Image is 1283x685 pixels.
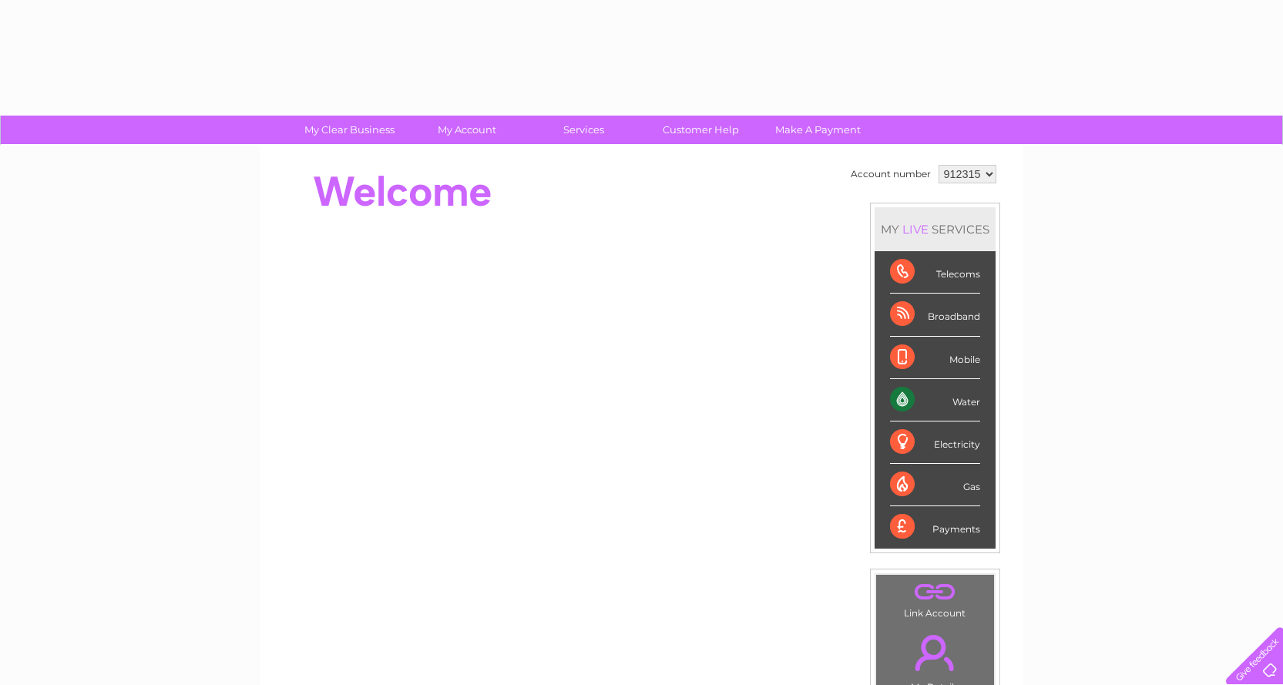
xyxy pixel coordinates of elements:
[875,207,996,251] div: MY SERVICES
[880,579,990,606] a: .
[890,294,980,336] div: Broadband
[890,506,980,548] div: Payments
[890,421,980,464] div: Electricity
[890,464,980,506] div: Gas
[890,379,980,421] div: Water
[286,116,413,144] a: My Clear Business
[890,251,980,294] div: Telecoms
[754,116,882,144] a: Make A Payment
[880,626,990,680] a: .
[875,574,995,623] td: Link Account
[403,116,530,144] a: My Account
[847,161,935,187] td: Account number
[899,222,932,237] div: LIVE
[520,116,647,144] a: Services
[890,337,980,379] div: Mobile
[637,116,764,144] a: Customer Help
